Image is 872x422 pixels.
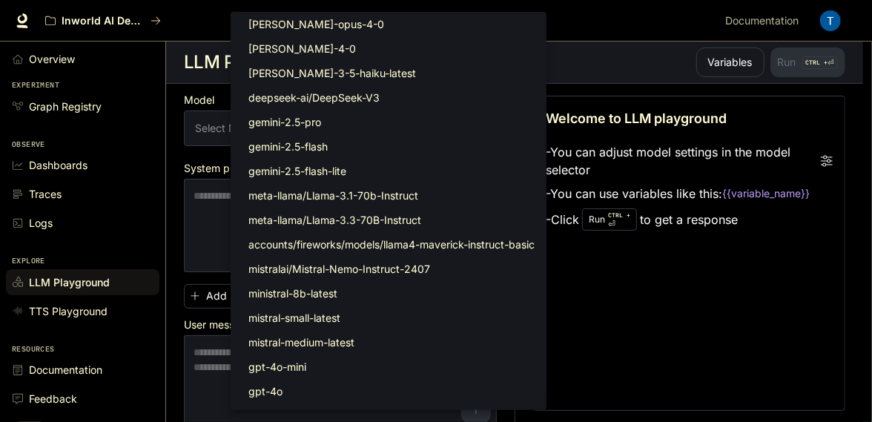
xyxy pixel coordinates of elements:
p: meta-llama/Llama-3.1-70b-Instruct [248,188,418,203]
p: ministral-8b-latest [248,286,337,301]
p: accounts/fireworks/models/llama4-maverick-instruct-basic [248,237,535,252]
p: [PERSON_NAME]-4-0 [248,41,356,56]
p: gemini-2.5-flash-lite [248,163,346,179]
p: gpt-4o-mini [248,359,306,375]
p: mistral-medium-latest [248,334,354,350]
p: gpt-4o [248,383,283,399]
p: [PERSON_NAME]-opus-4-0 [248,16,384,32]
p: meta-llama/Llama-3.3-70B-Instruct [248,212,421,228]
p: [PERSON_NAME]-3-5-haiku-latest [248,65,416,81]
p: mistral-small-latest [248,310,340,326]
p: gemini-2.5-pro [248,114,321,130]
p: gemini-2.5-flash [248,139,328,154]
p: mistralai/Mistral-Nemo-Instruct-2407 [248,261,430,277]
p: deepseek-ai/DeepSeek-V3 [248,90,380,105]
